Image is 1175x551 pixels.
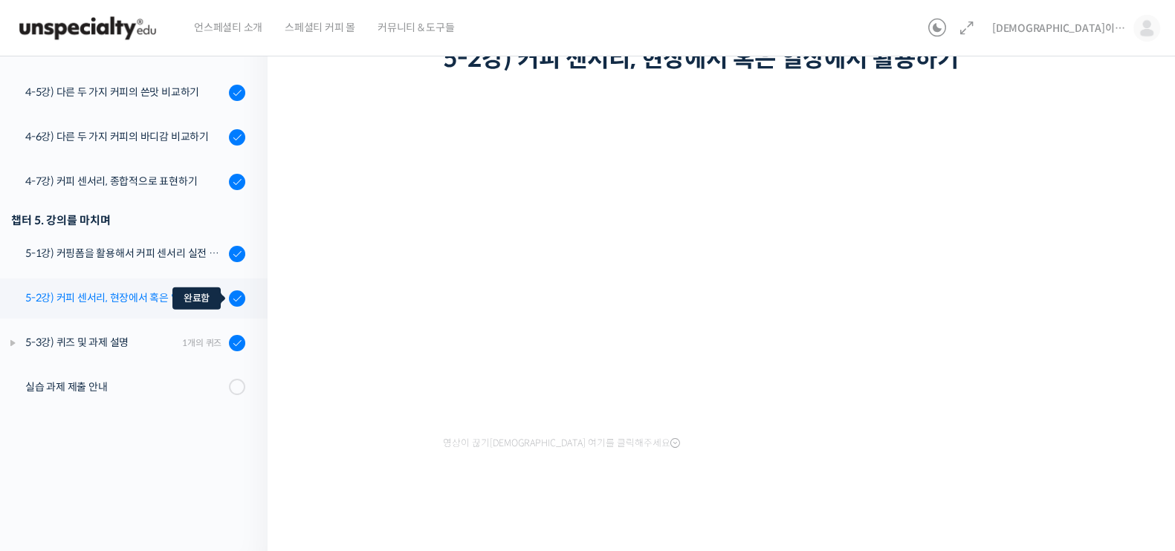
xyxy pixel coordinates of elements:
[25,379,224,395] div: 실습 과제 제출 안내
[151,427,156,439] span: 1
[443,45,1008,73] h1: 5-2강) 커피 센서리, 현장에서 혹은 일상에서 활용하기
[136,451,154,463] span: 대화
[25,245,224,261] div: 5-1강) 커핑폼을 활용해서 커피 센서리 실전 연습하기
[25,128,224,145] div: 4-6강) 다른 두 가지 커피의 바디감 비교하기
[4,428,98,465] a: 홈
[992,22,1126,35] span: [DEMOGRAPHIC_DATA]이라부러
[98,428,192,465] a: 1대화
[25,290,224,306] div: 5-2강) 커피 센서리, 현장에서 혹은 일상에서 활용하기
[11,210,245,230] div: 챕터 5. 강의를 마치며
[182,336,221,350] div: 1개의 퀴즈
[25,173,224,189] div: 4-7강) 커피 센서리, 종합적으로 표현하기
[192,428,285,465] a: 설정
[443,437,680,449] span: 영상이 끊기[DEMOGRAPHIC_DATA] 여기를 클릭해주세요
[25,334,178,351] div: 5-3강) 퀴즈 및 과제 설명
[25,84,224,100] div: 4-5강) 다른 두 가지 커피의 쓴맛 비교하기
[230,450,247,462] span: 설정
[47,450,56,462] span: 홈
